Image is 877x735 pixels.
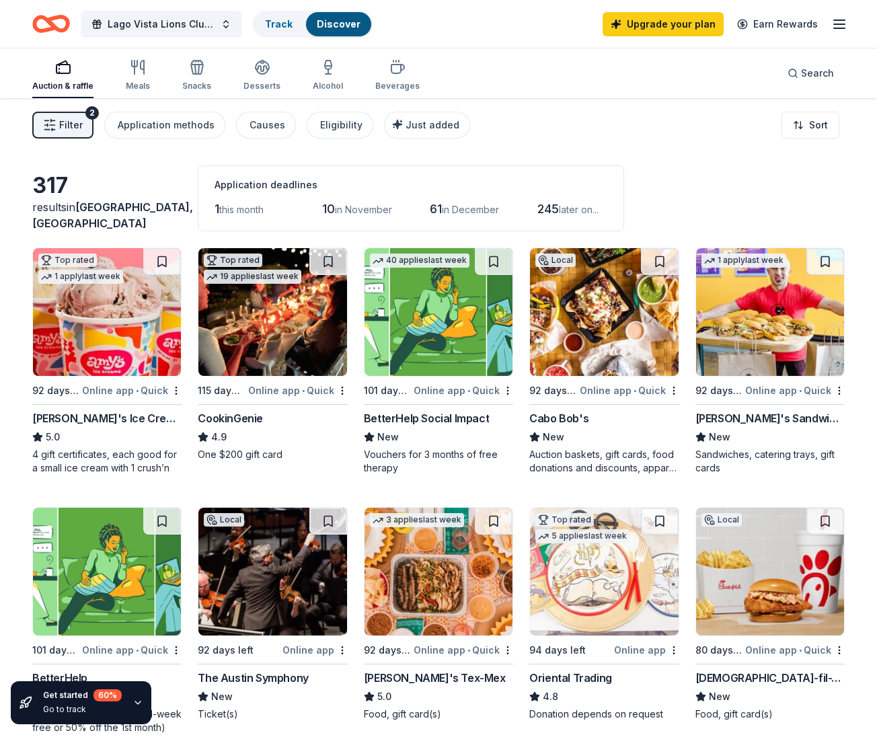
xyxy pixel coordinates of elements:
[219,204,264,215] span: this month
[198,448,347,461] div: One $200 gift card
[370,513,464,527] div: 3 applies last week
[709,689,730,705] span: New
[32,54,93,98] button: Auction & raffle
[603,12,724,36] a: Upgrade your plan
[243,81,280,91] div: Desserts
[302,385,305,396] span: •
[198,507,347,721] a: Image for The Austin SymphonyLocal92 days leftOnline appThe Austin SymphonyNewTicket(s)
[198,642,254,658] div: 92 days left
[126,81,150,91] div: Meals
[529,707,679,721] div: Donation depends on request
[430,202,442,216] span: 61
[182,54,211,98] button: Snacks
[529,383,576,399] div: 92 days left
[182,81,211,91] div: Snacks
[537,202,559,216] span: 245
[529,247,679,475] a: Image for Cabo Bob'sLocal92 days leftOnline app•QuickCabo Bob'sNewAuction baskets, gift cards, fo...
[198,247,347,461] a: Image for CookinGenieTop rated19 applieslast week115 days leftOnline app•QuickCookinGenie4.9One $...
[307,112,373,139] button: Eligibility
[364,642,411,658] div: 92 days left
[580,382,679,399] div: Online app Quick
[313,81,343,91] div: Alcohol
[406,119,459,130] span: Just added
[236,112,296,139] button: Causes
[204,254,262,267] div: Top rated
[32,81,93,91] div: Auction & raffle
[136,645,139,656] span: •
[695,383,742,399] div: 92 days left
[529,670,612,686] div: Oriental Trading
[364,448,513,475] div: Vouchers for 3 months of free therapy
[467,645,470,656] span: •
[377,689,391,705] span: 5.0
[43,704,122,715] div: Go to track
[729,12,826,36] a: Earn Rewards
[529,448,679,475] div: Auction baskets, gift cards, food donations and discounts, apparel and promotional items
[384,112,470,139] button: Just added
[375,54,420,98] button: Beverages
[38,270,123,284] div: 1 apply last week
[108,16,215,32] span: Lago Vista Lions Club Silent Auction and Chili Feast
[32,200,193,230] span: in
[313,54,343,98] button: Alcohol
[32,670,87,686] div: BetterHelp
[529,507,679,721] a: Image for Oriental TradingTop rated5 applieslast week94 days leftOnline appOriental Trading4.8Don...
[32,199,182,231] div: results
[243,54,280,98] button: Desserts
[709,429,730,445] span: New
[364,670,506,686] div: [PERSON_NAME]'s Tex-Mex
[215,177,607,193] div: Application deadlines
[799,385,802,396] span: •
[529,410,588,426] div: Cabo Bob's
[370,254,469,268] div: 40 applies last week
[529,642,586,658] div: 94 days left
[81,11,242,38] button: Lago Vista Lions Club Silent Auction and Chili Feast
[32,642,79,658] div: 101 days left
[198,248,346,376] img: Image for CookinGenie
[317,18,360,30] a: Discover
[82,382,182,399] div: Online app Quick
[695,670,845,686] div: [DEMOGRAPHIC_DATA]-fil-A ([GEOGRAPHIC_DATA])
[335,204,392,215] span: in November
[85,106,99,120] div: 2
[32,448,182,475] div: 4 gift certificates, each good for a small ice cream with 1 crush’n
[442,204,499,215] span: in December
[365,248,512,376] img: Image for BetterHelp Social Impact
[414,382,513,399] div: Online app Quick
[364,507,513,721] a: Image for Chuy's Tex-Mex3 applieslast week92 days leftOnline app•Quick[PERSON_NAME]'s Tex-Mex5.0F...
[320,117,363,133] div: Eligibility
[364,707,513,721] div: Food, gift card(s)
[126,54,150,98] button: Meals
[695,247,845,475] a: Image for Ike's Sandwiches1 applylast week92 days leftOnline app•Quick[PERSON_NAME]'s SandwichesN...
[250,117,285,133] div: Causes
[198,508,346,635] img: Image for The Austin Symphony
[32,383,79,399] div: 92 days left
[198,670,308,686] div: The Austin Symphony
[614,642,679,658] div: Online app
[364,247,513,475] a: Image for BetterHelp Social Impact40 applieslast week101 days leftOnline app•QuickBetterHelp Soci...
[204,270,301,284] div: 19 applies last week
[253,11,373,38] button: TrackDiscover
[530,248,678,376] img: Image for Cabo Bob's
[32,410,182,426] div: [PERSON_NAME]'s Ice Creams
[799,645,802,656] span: •
[43,689,122,701] div: Get started
[696,248,844,376] img: Image for Ike's Sandwiches
[204,513,244,527] div: Local
[535,529,630,543] div: 5 applies last week
[32,112,93,139] button: Filter2
[46,429,60,445] span: 5.0
[118,117,215,133] div: Application methods
[701,254,786,268] div: 1 apply last week
[32,172,182,199] div: 317
[745,382,845,399] div: Online app Quick
[32,8,70,40] a: Home
[375,81,420,91] div: Beverages
[559,204,599,215] span: later on...
[32,247,182,475] a: Image for Amy's Ice CreamsTop rated1 applylast week92 days leftOnline app•Quick[PERSON_NAME]'s Ic...
[32,507,182,734] a: Image for BetterHelp101 days leftOnline app•QuickBetterHelpNewTherapy vouchers (either 1-week fre...
[701,513,742,527] div: Local
[745,642,845,658] div: Online app Quick
[211,429,227,445] span: 4.9
[198,383,245,399] div: 115 days left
